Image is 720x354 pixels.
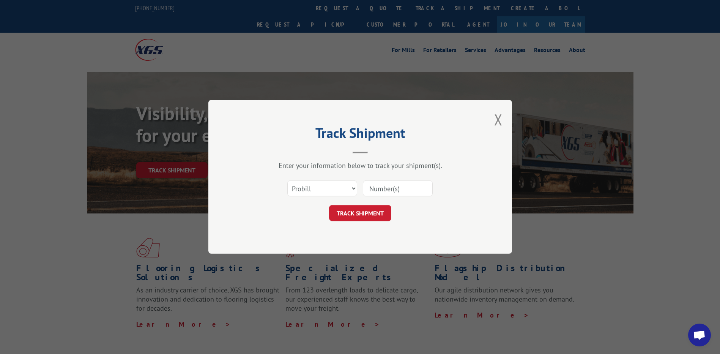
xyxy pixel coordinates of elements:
input: Number(s) [363,181,433,197]
div: Enter your information below to track your shipment(s). [246,161,474,170]
button: Close modal [494,109,503,130]
button: TRACK SHIPMENT [329,205,391,221]
h2: Track Shipment [246,128,474,142]
div: Open chat [688,324,711,346]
